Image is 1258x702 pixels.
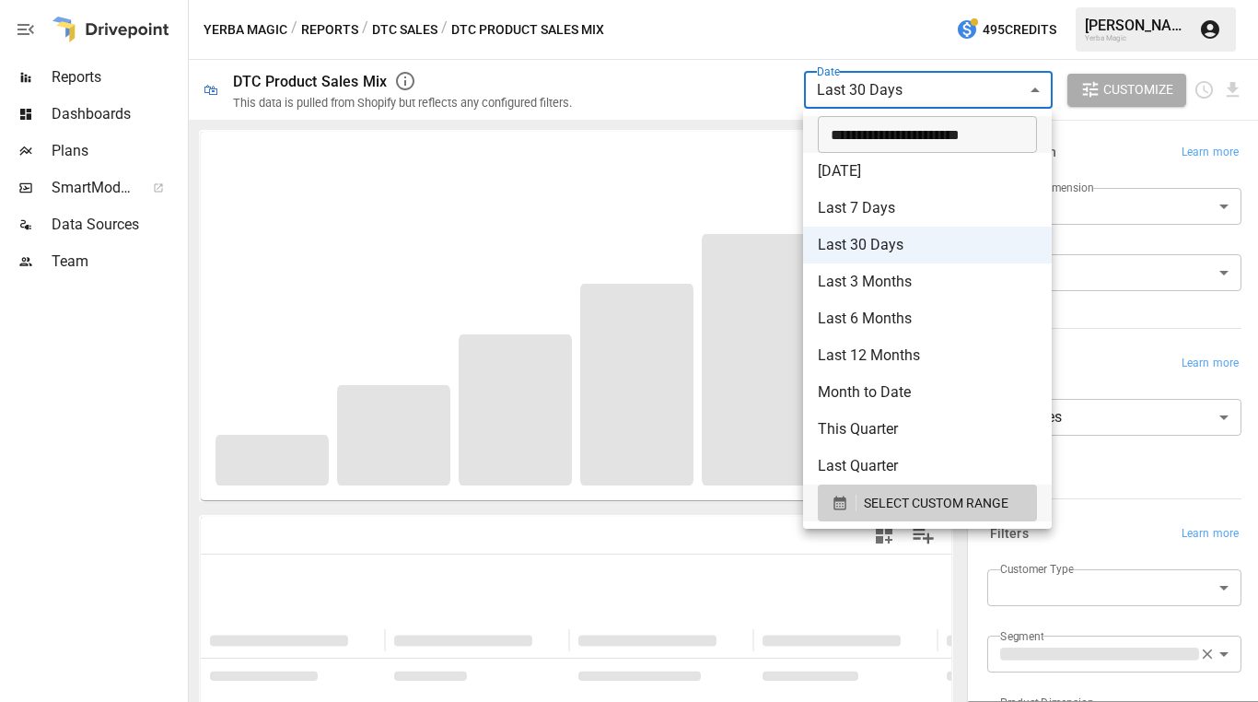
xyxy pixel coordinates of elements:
[803,153,1052,190] li: [DATE]
[803,374,1052,411] li: Month to Date
[818,485,1037,521] button: SELECT CUSTOM RANGE
[803,227,1052,263] li: Last 30 Days
[803,411,1052,448] li: This Quarter
[864,492,1008,515] span: SELECT CUSTOM RANGE
[803,337,1052,374] li: Last 12 Months
[803,300,1052,337] li: Last 6 Months
[803,448,1052,485] li: Last Quarter
[803,263,1052,300] li: Last 3 Months
[803,190,1052,227] li: Last 7 Days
